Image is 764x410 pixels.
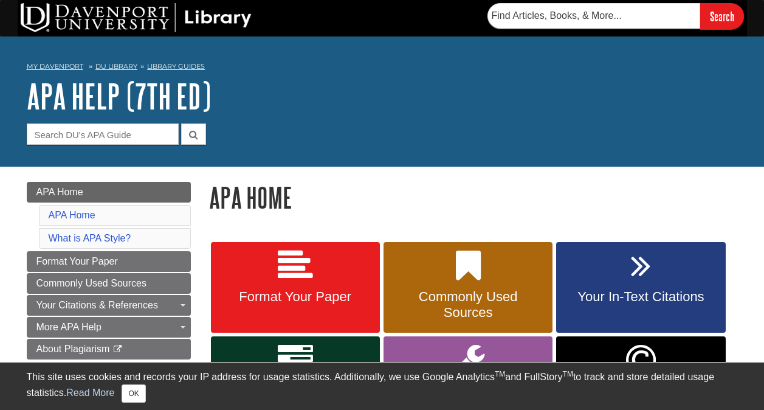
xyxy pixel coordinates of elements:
a: More APA Help [27,317,191,338]
span: Commonly Used Sources [36,278,146,288]
div: This site uses cookies and records your IP address for usage statistics. Additionally, we use Goo... [27,370,738,403]
span: Your Citations & References [36,300,158,310]
img: DU Library [21,3,252,32]
span: APA Home [36,187,83,197]
a: APA Home [27,182,191,203]
a: Commonly Used Sources [27,273,191,294]
a: DU Library [95,62,137,71]
a: Format Your Paper [27,251,191,272]
a: Your Citations & References [27,295,191,316]
span: Commonly Used Sources [393,289,543,321]
a: Read More [66,387,114,398]
a: Library Guides [147,62,205,71]
button: Close [122,384,145,403]
a: APA Help (7th Ed) [27,77,211,115]
span: More APA Help [36,322,102,332]
a: Commonly Used Sources [384,242,552,333]
span: About Plagiarism [36,344,110,354]
sup: TM [563,370,573,378]
a: Format Your Paper [211,242,380,333]
span: Format Your Paper [220,289,371,305]
a: My Davenport [27,61,83,72]
a: About Plagiarism [27,339,191,360]
h1: APA Home [209,182,738,213]
i: This link opens in a new window [112,346,123,353]
input: Search [700,3,744,29]
input: Search DU's APA Guide [27,123,179,145]
sup: TM [495,370,505,378]
span: Your In-Text Citations [565,289,716,305]
input: Find Articles, Books, & More... [487,3,700,29]
a: APA Home [49,210,95,220]
nav: breadcrumb [27,58,738,78]
a: What is APA Style? [49,233,131,243]
span: Format Your Paper [36,256,118,266]
form: Searches DU Library's articles, books, and more [487,3,744,29]
a: Your In-Text Citations [556,242,725,333]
